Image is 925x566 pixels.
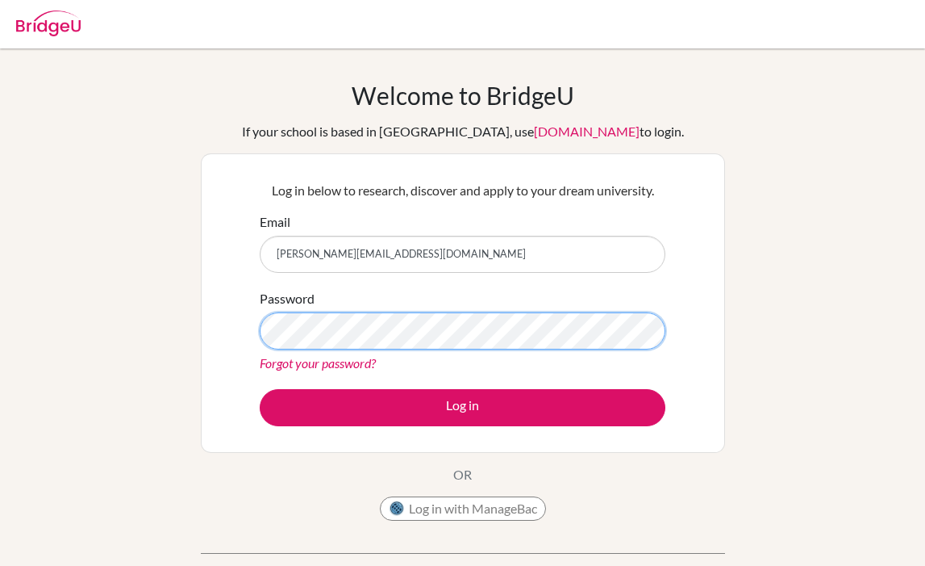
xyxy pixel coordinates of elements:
label: Email [260,212,290,232]
p: OR [453,465,472,484]
label: Password [260,289,315,308]
p: Log in below to research, discover and apply to your dream university. [260,181,665,200]
button: Log in [260,389,665,426]
img: Bridge-U [16,10,81,36]
a: Forgot your password? [260,355,376,371]
h1: Welcome to BridgeU [352,81,574,110]
button: Log in with ManageBac [380,497,546,521]
a: [DOMAIN_NAME] [534,124,640,139]
div: If your school is based in [GEOGRAPHIC_DATA], use to login. [242,122,684,141]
